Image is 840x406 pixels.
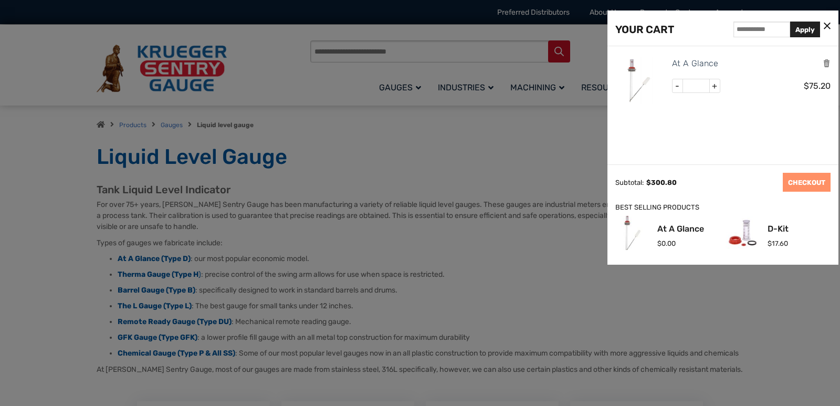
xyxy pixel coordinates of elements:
span: $ [657,240,661,247]
span: + [709,79,720,93]
a: At A Glance [672,57,718,70]
span: $ [804,81,809,91]
img: At A Glance [615,57,663,104]
span: 300.80 [646,179,677,186]
span: $ [768,240,772,247]
span: 17.60 [768,240,788,247]
div: YOUR CART [615,21,674,38]
span: $ [646,179,651,186]
span: 0.00 [657,240,676,247]
a: At A Glance [657,225,704,233]
div: BEST SELLING PRODUCTS [615,202,831,213]
img: At A Glance [615,216,649,250]
div: Subtotal: [615,179,644,186]
span: 75.20 [804,81,831,91]
span: - [673,79,683,93]
button: Apply [790,22,820,37]
a: CHECKOUT [783,173,831,192]
a: D-Kit [768,225,789,233]
a: Remove this item [823,58,831,68]
img: D-Kit [726,216,760,250]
